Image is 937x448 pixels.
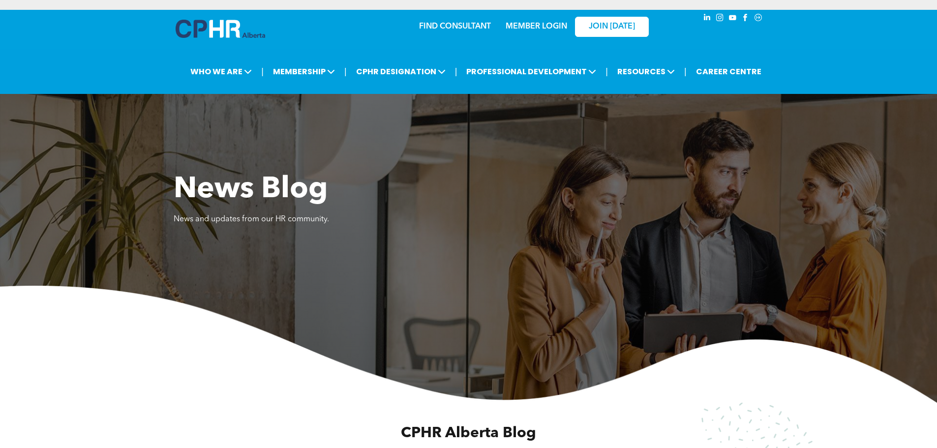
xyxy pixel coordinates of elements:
[506,23,567,30] a: MEMBER LOGIN
[174,175,328,205] span: News Blog
[270,62,338,81] span: MEMBERSHIP
[575,17,649,37] a: JOIN [DATE]
[702,12,713,26] a: linkedin
[261,61,264,82] li: |
[344,61,347,82] li: |
[187,62,255,81] span: WHO WE ARE
[715,12,725,26] a: instagram
[727,12,738,26] a: youtube
[693,62,764,81] a: CAREER CENTRE
[614,62,678,81] span: RESOURCES
[455,61,457,82] li: |
[401,426,442,441] span: CPHR
[753,12,764,26] a: Social network
[353,62,449,81] span: CPHR DESIGNATION
[176,20,265,38] img: A blue and white logo for cp alberta
[605,61,608,82] li: |
[740,12,751,26] a: facebook
[445,426,536,441] span: Alberta Blog
[589,22,635,31] span: JOIN [DATE]
[174,215,329,223] span: News and updates from our HR community.
[463,62,599,81] span: PROFESSIONAL DEVELOPMENT
[684,61,687,82] li: |
[419,23,491,30] a: FIND CONSULTANT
